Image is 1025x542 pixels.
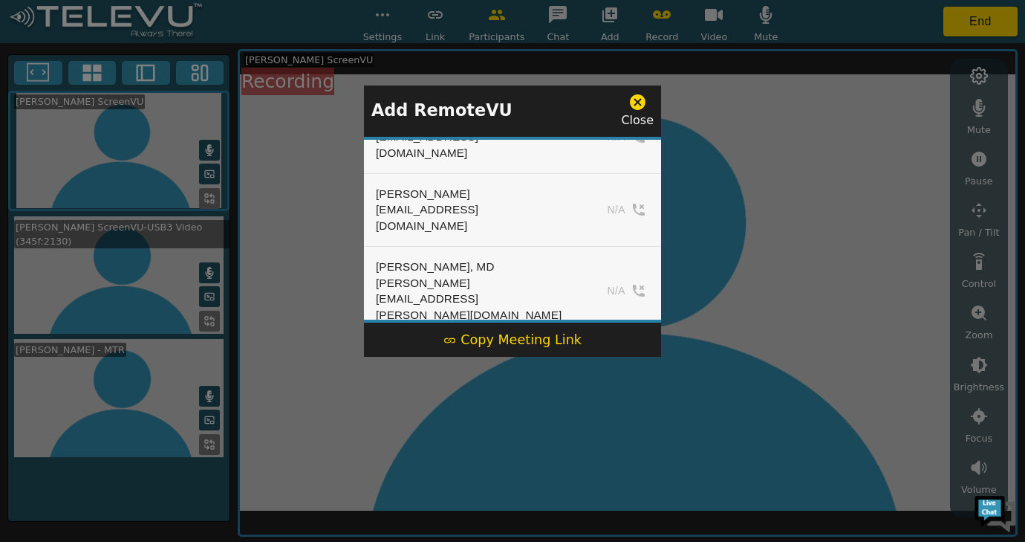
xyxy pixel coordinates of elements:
div: Close [621,93,654,129]
div: Chat with us now [77,78,250,97]
span: We're online! [86,171,205,321]
textarea: Type your message and hit 'Enter' [7,374,283,426]
div: [EMAIL_ADDRESS][DOMAIN_NAME] [376,129,564,161]
div: Minimize live chat window [244,7,279,43]
div: [PERSON_NAME], MD [376,259,564,275]
img: d_736959983_company_1615157101543_736959983 [25,69,62,106]
div: [EMAIL_ADDRESS][DOMAIN_NAME] [376,201,564,233]
img: Chat Widget [973,490,1018,535]
div: Copy Meeting Link [443,330,582,349]
div: [PERSON_NAME] [376,186,564,202]
p: Add RemoteVU [371,98,512,123]
div: [PERSON_NAME][EMAIL_ADDRESS][PERSON_NAME][DOMAIN_NAME] [376,275,564,323]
